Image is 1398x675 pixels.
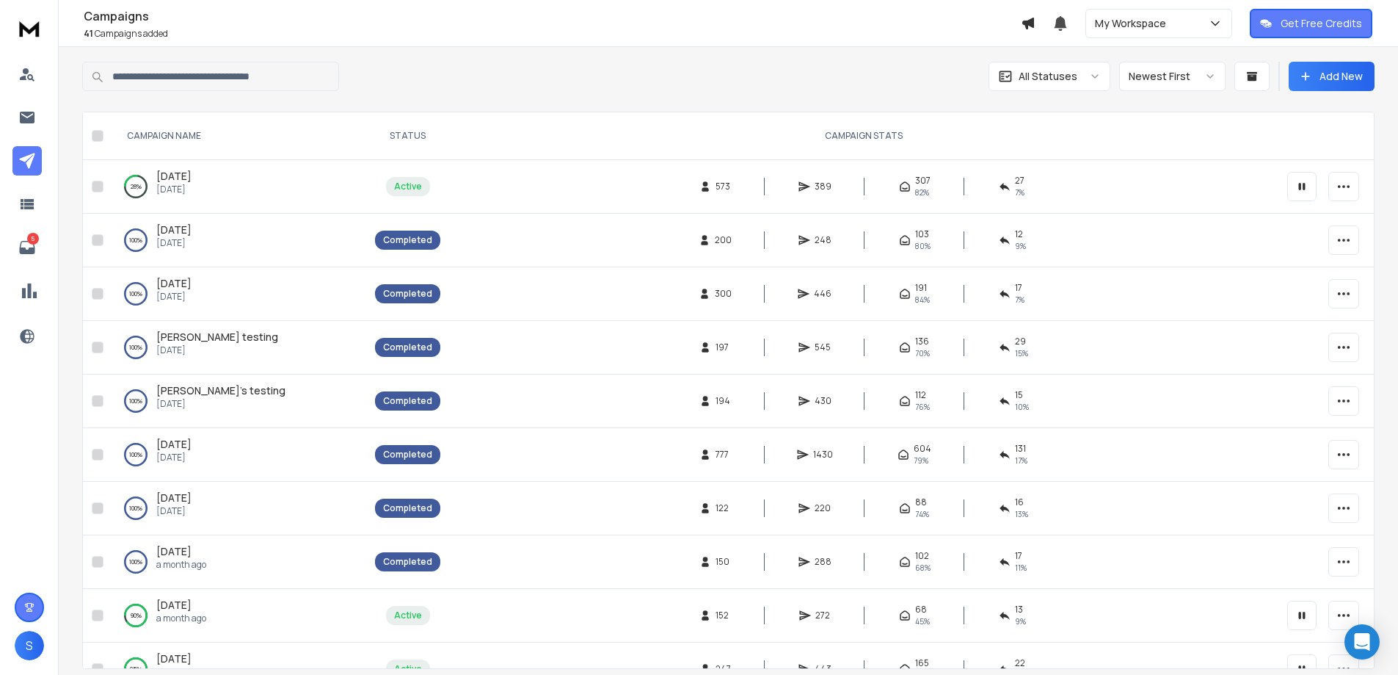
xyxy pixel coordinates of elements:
[716,502,730,514] span: 122
[129,233,142,248] p: 100 %
[815,663,831,675] span: 443
[383,288,432,300] div: Completed
[156,276,192,290] span: [DATE]
[394,663,422,675] div: Active
[1015,604,1023,616] span: 13
[1015,562,1027,574] span: 11 %
[1015,497,1024,508] span: 16
[156,651,192,666] a: [DATE]
[109,267,366,321] td: 100%[DATE][DATE]
[716,663,731,675] span: 247
[156,330,278,344] a: [PERSON_NAME] testing
[129,447,142,462] p: 100 %
[815,342,831,353] span: 545
[109,375,366,428] td: 100%[PERSON_NAME]'s testing[DATE]
[1015,508,1028,520] span: 13 %
[914,443,931,455] span: 604
[84,7,1021,25] h1: Campaigns
[1095,16,1172,31] p: My Workspace
[156,505,192,517] p: [DATE]
[394,610,422,621] div: Active
[1015,401,1029,413] span: 10 %
[366,112,449,160] th: STATUS
[109,214,366,267] td: 100%[DATE][DATE]
[156,383,285,397] span: [PERSON_NAME]'s testing
[109,160,366,214] td: 28%[DATE][DATE]
[129,286,142,301] p: 100 %
[156,237,192,249] p: [DATE]
[109,482,366,535] td: 100%[DATE][DATE]
[156,344,278,356] p: [DATE]
[1015,550,1022,562] span: 17
[156,276,192,291] a: [DATE]
[383,502,432,514] div: Completed
[156,544,192,559] a: [DATE]
[156,223,192,237] span: [DATE]
[156,437,192,452] a: [DATE]
[129,501,142,516] p: 100 %
[915,401,930,413] span: 76 %
[814,288,831,300] span: 446
[156,613,206,624] p: a month ago
[84,27,93,40] span: 41
[1019,69,1077,84] p: All Statuses
[156,291,192,303] p: [DATE]
[156,491,192,505] span: [DATE]
[15,15,44,42] img: logo
[915,497,927,508] span: 88
[156,452,192,463] p: [DATE]
[915,508,929,520] span: 74 %
[1015,455,1027,466] span: 17 %
[1015,389,1023,401] span: 15
[156,598,192,613] a: [DATE]
[109,428,366,482] td: 100%[DATE][DATE]
[915,347,930,359] span: 70 %
[1015,657,1025,669] span: 22
[383,234,432,246] div: Completed
[1015,336,1026,347] span: 29
[915,187,929,198] span: 82 %
[915,657,929,669] span: 165
[716,556,730,568] span: 150
[1015,616,1026,627] span: 9 %
[12,233,42,262] a: 5
[813,449,833,461] span: 1430
[716,395,730,407] span: 194
[131,608,142,623] p: 90 %
[15,631,44,660] button: S
[716,181,730,192] span: 573
[915,294,930,306] span: 84 %
[1015,228,1023,240] span: 12
[1119,62,1226,91] button: Newest First
[129,555,142,569] p: 100 %
[156,169,192,184] a: [DATE]
[109,535,366,589] td: 100%[DATE]a month ago
[1015,282,1022,294] span: 17
[915,282,927,294] span: 191
[1015,294,1024,306] span: 7 %
[815,610,830,621] span: 272
[915,175,931,187] span: 307
[27,233,39,245] p: 5
[109,112,366,160] th: CAMPAIGN NAME
[815,502,831,514] span: 220
[383,556,432,568] div: Completed
[131,179,142,194] p: 28 %
[156,169,192,183] span: [DATE]
[156,223,192,237] a: [DATE]
[815,395,831,407] span: 430
[1015,347,1028,359] span: 15 %
[915,336,929,347] span: 136
[716,342,730,353] span: 197
[915,550,929,562] span: 102
[914,455,928,466] span: 79 %
[1015,443,1026,455] span: 131
[84,28,1021,40] p: Campaigns added
[715,288,732,300] span: 300
[1289,62,1375,91] button: Add New
[156,491,192,505] a: [DATE]
[1015,240,1026,252] span: 9 %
